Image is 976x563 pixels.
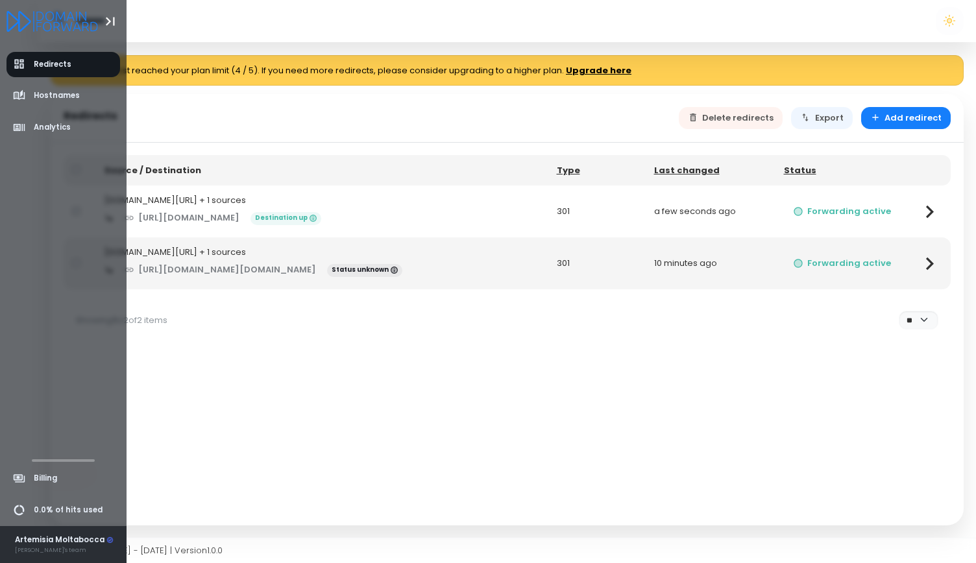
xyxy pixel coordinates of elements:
th: Type [548,155,646,186]
a: Hostnames [6,83,121,108]
span: Analytics [34,122,71,133]
td: 301 [548,186,646,237]
td: 10 minutes ago [646,237,775,289]
th: Source / Destination [96,155,548,186]
button: Toggle Aside [98,9,123,34]
span: Redirects [34,59,71,70]
span: Status unknown [327,264,402,277]
div: [PERSON_NAME]'s team [15,545,114,555]
div: [DOMAIN_NAME][URL] + 1 sources [104,246,540,259]
td: 301 [548,237,646,289]
a: [URL][DOMAIN_NAME] [115,207,249,230]
button: Forwarding active [784,200,901,223]
a: Billing [6,466,121,491]
button: Add redirect [861,107,951,130]
span: Destination up [250,212,321,225]
a: Redirects [6,52,121,77]
a: Logo [6,12,98,29]
th: Status [775,155,909,186]
span: Billing [34,473,57,484]
div: [DOMAIN_NAME][URL] + 1 sources [104,194,540,207]
a: [URL][DOMAIN_NAME][DOMAIN_NAME] [115,259,326,281]
span: 0.0% of hits used [34,505,103,516]
a: Upgrade here [566,64,631,77]
select: Per [899,311,938,329]
a: Analytics [6,115,121,140]
button: Forwarding active [784,252,901,275]
span: Copyright © [DATE] - [DATE] | Version 1.0.0 [51,544,223,557]
span: Hostnames [34,90,80,101]
a: 0.0% of hits used [6,497,121,523]
div: Artemisia Moltabocca [15,534,114,546]
td: a few seconds ago [646,186,775,237]
div: You have almost reached your plan limit (4 / 5). If you need more redirects, please consider upgr... [51,55,964,86]
th: Last changed [646,155,775,186]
